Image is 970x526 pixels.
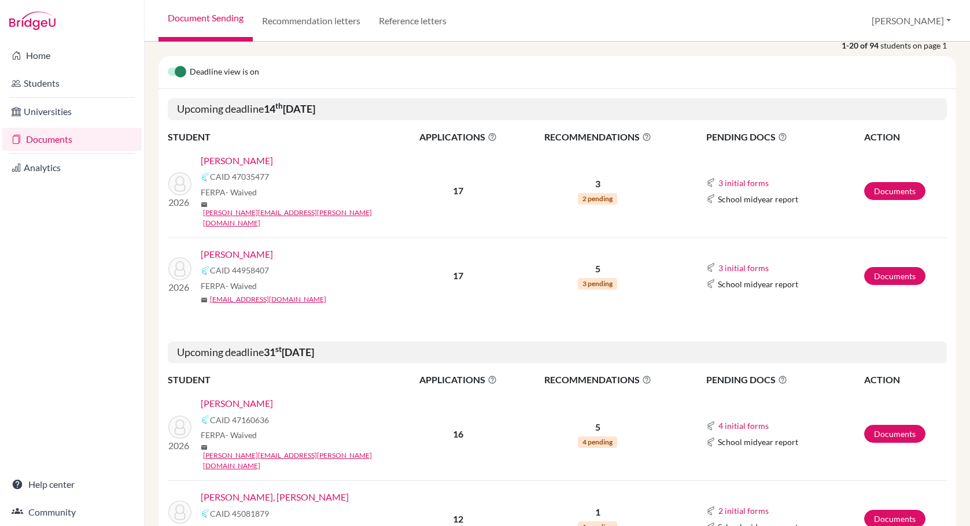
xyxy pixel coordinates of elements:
[210,171,269,183] span: CAID 47035477
[864,425,925,443] a: Documents
[168,372,399,387] th: STUDENT
[517,420,678,434] p: 5
[864,267,925,285] a: Documents
[168,98,947,120] h5: Upcoming deadline
[226,430,257,440] span: - Waived
[168,342,947,364] h5: Upcoming deadline
[201,490,349,504] a: [PERSON_NAME], [PERSON_NAME]
[275,345,282,354] sup: st
[168,257,191,280] img: Varde, Athena
[201,297,208,303] span: mail
[453,428,463,439] b: 16
[400,373,516,387] span: APPLICATIONS
[706,438,715,447] img: Common App logo
[578,193,617,205] span: 2 pending
[578,436,617,448] span: 4 pending
[517,130,678,144] span: RECOMMENDATIONS
[168,172,191,195] img: Atzbach, Amelia
[578,278,617,290] span: 3 pending
[706,178,715,187] img: Common App logo
[453,270,463,281] b: 17
[718,261,769,275] button: 3 initial forms
[168,501,191,524] img: Modyani, Aashish
[201,415,210,424] img: Common App logo
[718,176,769,190] button: 3 initial forms
[2,100,142,123] a: Universities
[275,101,283,110] sup: th
[864,182,925,200] a: Documents
[706,421,715,431] img: Common App logo
[718,419,769,432] button: 4 initial forms
[842,39,880,51] strong: 1-20 of 94
[718,278,798,290] span: School midyear report
[201,154,273,168] a: [PERSON_NAME]
[866,10,956,32] button: [PERSON_NAME]
[864,129,947,145] th: ACTION
[880,39,956,51] span: students on page 1
[2,128,142,151] a: Documents
[226,187,257,197] span: - Waived
[201,509,210,518] img: Common App logo
[2,156,142,179] a: Analytics
[226,281,257,291] span: - Waived
[400,130,516,144] span: APPLICATIONS
[168,439,191,453] p: 2026
[706,194,715,203] img: Common App logo
[706,506,715,516] img: Common App logo
[201,444,208,451] span: mail
[517,505,678,519] p: 1
[264,102,315,115] b: 14 [DATE]
[190,65,259,79] span: Deadline view is on
[201,201,208,208] span: mail
[517,177,678,191] p: 3
[453,185,463,196] b: 17
[203,450,407,471] a: [PERSON_NAME][EMAIL_ADDRESS][PERSON_NAME][DOMAIN_NAME]
[706,130,863,144] span: PENDING DOCS
[201,247,273,261] a: [PERSON_NAME]
[201,429,257,441] span: FERPA
[168,129,399,145] th: STUDENT
[2,473,142,496] a: Help center
[201,280,257,292] span: FERPA
[864,372,947,387] th: ACTION
[264,346,314,358] b: 31 [DATE]
[718,504,769,517] button: 2 initial forms
[718,193,798,205] span: School midyear report
[453,513,463,524] b: 12
[168,416,191,439] img: Alwani, Krish
[706,279,715,288] img: Common App logo
[210,294,326,305] a: [EMAIL_ADDRESS][DOMAIN_NAME]
[718,436,798,448] span: School midyear report
[210,414,269,426] span: CAID 47160636
[168,195,191,209] p: 2026
[168,280,191,294] p: 2026
[706,373,863,387] span: PENDING DOCS
[9,12,56,30] img: Bridge-U
[201,186,257,198] span: FERPA
[201,397,273,410] a: [PERSON_NAME]
[201,172,210,181] img: Common App logo
[2,501,142,524] a: Community
[2,72,142,95] a: Students
[2,44,142,67] a: Home
[210,508,269,520] span: CAID 45081879
[210,264,269,276] span: CAID 44958407
[706,263,715,272] img: Common App logo
[201,266,210,275] img: Common App logo
[517,373,678,387] span: RECOMMENDATIONS
[203,208,407,228] a: [PERSON_NAME][EMAIL_ADDRESS][PERSON_NAME][DOMAIN_NAME]
[517,262,678,276] p: 5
